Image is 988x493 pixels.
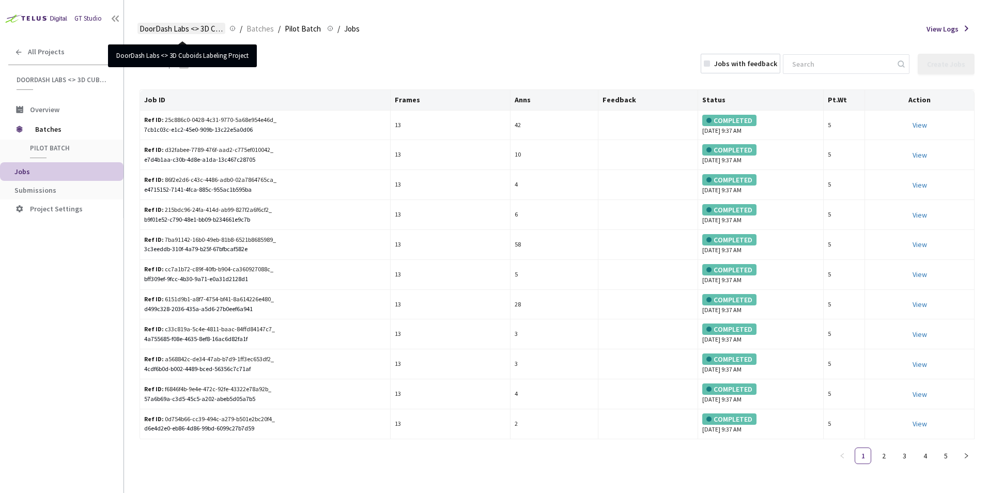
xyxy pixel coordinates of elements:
div: COMPLETED [702,353,757,365]
div: [DATE] 9:37 AM [702,174,819,195]
td: 28 [511,290,598,320]
th: Job ID [140,90,391,111]
div: d32fabee-7789-476f-aad2-c775ef010042_ [144,145,276,155]
td: 6 [511,200,598,230]
span: Batches [35,119,106,140]
b: Ref ID: [144,415,164,423]
td: 10 [511,140,598,170]
div: 57a6b69a-c3d5-45c5-a202-abeb5d05a7b5 [144,394,386,404]
td: 5 [511,260,598,290]
div: 4cdf6b0d-b002-4489-bced-56356c7c71af [144,364,386,374]
td: 4 [511,379,598,409]
td: 13 [391,200,511,230]
div: [DATE] 9:37 AM [702,204,819,225]
div: GT Studio [74,14,102,24]
th: Action [865,90,975,111]
th: Feedback [598,90,699,111]
td: 13 [391,230,511,260]
td: 5 [824,170,866,200]
li: / [337,23,340,35]
div: COMPLETED [702,204,757,215]
td: 13 [391,260,511,290]
a: View [913,419,927,428]
div: Jobs with feedback [714,58,777,69]
td: 13 [391,349,511,379]
li: Next Page [958,448,975,464]
td: 13 [391,409,511,439]
span: Project Settings [30,204,83,213]
th: Frames [391,90,511,111]
b: Ref ID: [144,116,164,124]
li: 5 [937,448,954,464]
span: DoorDash Labs <> 3D Cuboids Labeling Project [140,23,223,35]
div: bff309ef-9fcc-4b30-9a71-e0a31d2128d1 [144,274,386,284]
b: Ref ID: [144,265,164,273]
td: 5 [824,319,866,349]
a: Batches [244,23,276,34]
div: 7cb1c03c-e1c2-45e0-909b-13c22e5a0d06 [144,125,386,135]
span: right [963,453,969,459]
b: Ref ID: [144,206,164,213]
div: [DATE] 9:37 AM [702,294,819,315]
td: 5 [824,140,866,170]
a: View [913,390,927,399]
td: 13 [391,170,511,200]
div: a568842c-de34-47ab-b7d9-1ff3ec653df2_ [144,355,276,364]
div: 6151d9b1-a8f7-4754-bf41-8a614226e480_ [144,295,276,304]
div: 50 Jobs [194,59,219,69]
td: 5 [824,111,866,141]
span: DoorDash Labs <> 3D Cuboids Labeling Project [17,75,109,84]
div: e4715152-7141-4fca-885c-955ac1b595ba [144,185,386,195]
div: [DATE] 9:37 AM [702,323,819,345]
td: 5 [824,290,866,320]
div: COMPLETED [702,323,757,335]
span: Submissions [14,186,56,195]
div: [DATE] 9:37 AM [702,264,819,285]
a: 4 [917,448,933,464]
div: Jobs [140,56,161,71]
a: 1 [855,448,871,464]
div: COMPLETED [702,264,757,275]
span: Jobs [344,23,360,35]
th: Anns [511,90,598,111]
span: View Logs [927,24,959,34]
td: 13 [391,290,511,320]
div: COMPLETED [702,144,757,156]
td: 13 [391,379,511,409]
a: View [913,150,927,160]
td: 5 [824,200,866,230]
b: Ref ID: [144,325,164,333]
td: 58 [511,230,598,260]
li: 4 [917,448,933,464]
div: b9f01e52-c790-48e1-bb09-b234661e9c7b [144,215,386,225]
a: View [913,120,927,130]
td: 5 [824,230,866,260]
div: COMPLETED [702,383,757,395]
div: 7ba91142-16b0-49eb-81b8-6521b8685989_ [144,235,276,245]
div: 0d754b66-cc39-494c-a279-b501e2bc20f4_ [144,414,276,424]
a: View [913,210,927,220]
div: d6e4d2e0-eb86-4d86-99bd-6099c27b7d59 [144,424,386,434]
div: COMPLETED [702,413,757,425]
span: Pilot Batch [285,23,321,35]
td: 42 [511,111,598,141]
div: Create Jobs [927,60,965,68]
div: COMPLETED [702,115,757,126]
div: [DATE] 9:37 AM [702,144,819,165]
div: COMPLETED [702,234,757,245]
td: 3 [511,349,598,379]
div: d499c328-2036-435a-a5d6-27b0eef6a941 [144,304,386,314]
b: Ref ID: [144,295,164,303]
a: View [913,180,927,190]
li: Previous Page [834,448,851,464]
td: 5 [824,379,866,409]
div: [DATE] 9:37 AM [702,383,819,405]
div: 4a755685-f08e-4635-8ef8-16ac6d82fa1f [144,334,386,344]
div: cc7a1b72-c89f-40fb-b904-ca360927088c_ [144,265,276,274]
span: Overview [30,105,59,114]
div: [DATE] 9:37 AM [702,234,819,255]
td: 4 [511,170,598,200]
td: 3 [511,319,598,349]
div: COMPLETED [702,174,757,186]
span: left [839,453,845,459]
